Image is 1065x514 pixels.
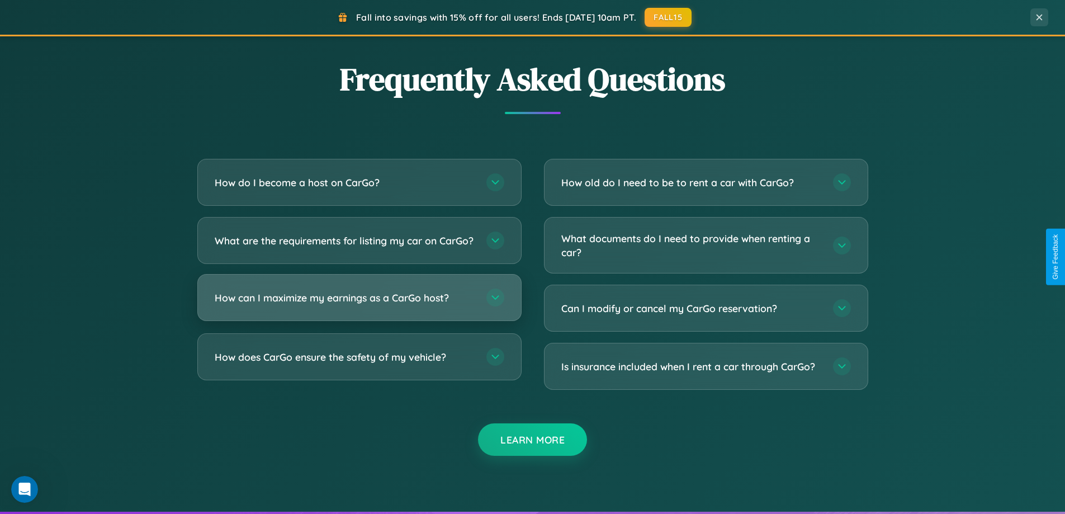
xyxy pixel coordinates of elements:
[215,350,475,364] h3: How does CarGo ensure the safety of my vehicle?
[561,360,822,374] h3: Is insurance included when I rent a car through CarGo?
[645,8,692,27] button: FALL15
[197,58,868,101] h2: Frequently Asked Questions
[11,476,38,503] iframe: Intercom live chat
[561,176,822,190] h3: How old do I need to be to rent a car with CarGo?
[561,301,822,315] h3: Can I modify or cancel my CarGo reservation?
[215,176,475,190] h3: How do I become a host on CarGo?
[356,12,636,23] span: Fall into savings with 15% off for all users! Ends [DATE] 10am PT.
[1052,234,1059,280] div: Give Feedback
[215,234,475,248] h3: What are the requirements for listing my car on CarGo?
[561,232,822,259] h3: What documents do I need to provide when renting a car?
[478,423,587,456] button: Learn More
[215,291,475,305] h3: How can I maximize my earnings as a CarGo host?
